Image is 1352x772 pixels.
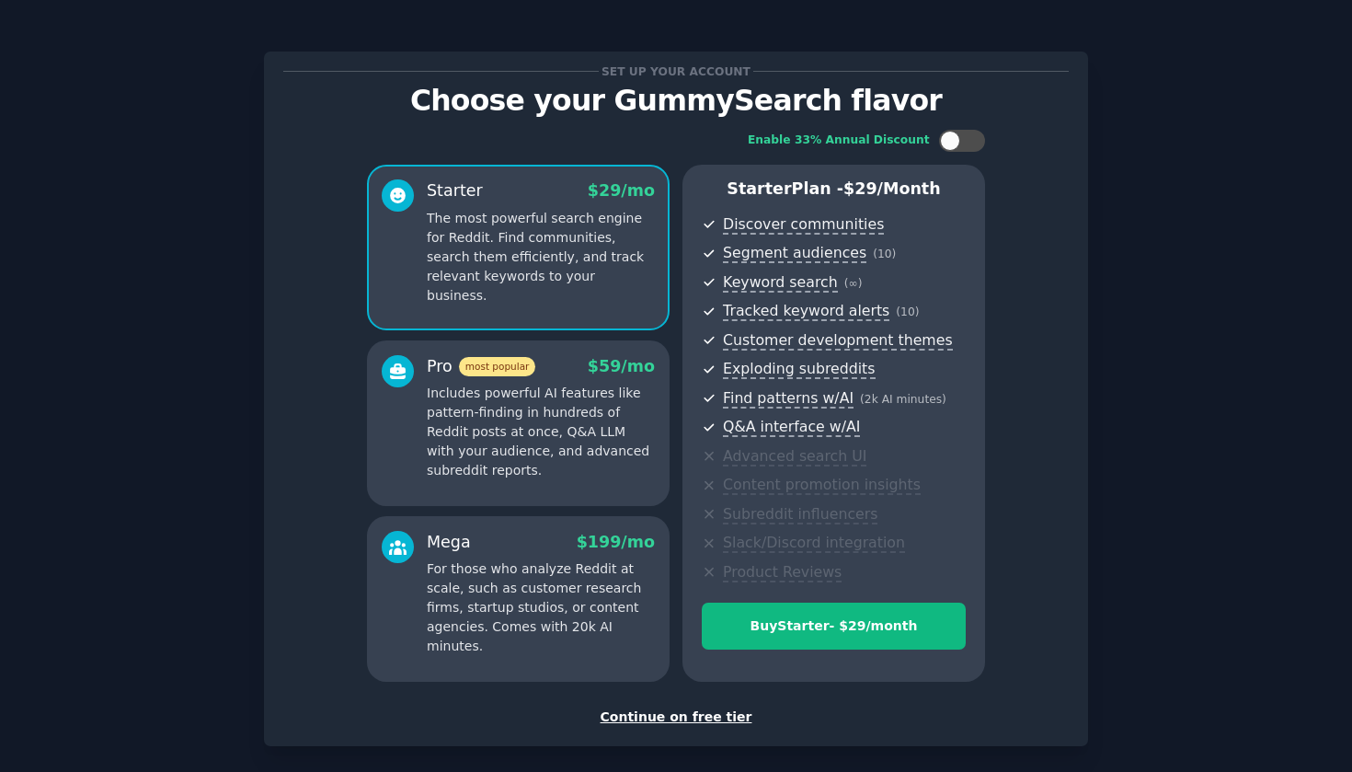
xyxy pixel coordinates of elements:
span: Content promotion insights [723,476,921,495]
span: Slack/Discord integration [723,534,905,553]
span: Subreddit influencers [723,505,877,524]
span: ( ∞ ) [844,277,863,290]
span: Segment audiences [723,244,866,263]
span: Exploding subreddits [723,360,875,379]
span: $ 29 /month [843,179,941,198]
span: ( 10 ) [896,305,919,318]
p: Includes powerful AI features like pattern-finding in hundreds of Reddit posts at once, Q&A LLM w... [427,384,655,480]
span: Find patterns w/AI [723,389,854,409]
p: The most powerful search engine for Reddit. Find communities, search them efficiently, and track ... [427,209,655,305]
p: For those who analyze Reddit at scale, such as customer research firms, startup studios, or conte... [427,559,655,656]
button: BuyStarter- $29/month [702,603,966,650]
span: Product Reviews [723,563,842,582]
span: $ 199 /mo [577,533,655,551]
div: Buy Starter - $ 29 /month [703,616,965,636]
span: Set up your account [599,62,754,81]
span: Tracked keyword alerts [723,302,889,321]
div: Enable 33% Annual Discount [748,133,930,149]
span: most popular [459,357,536,376]
span: ( 10 ) [873,248,896,260]
span: Q&A interface w/AI [723,418,860,437]
span: Advanced search UI [723,447,866,467]
div: Continue on free tier [283,708,1069,727]
div: Mega [427,531,471,554]
div: Pro [427,355,535,378]
span: $ 59 /mo [588,357,655,375]
div: Starter [427,179,483,202]
span: Customer development themes [723,331,953,351]
span: ( 2k AI minutes ) [860,393,946,406]
p: Choose your GummySearch flavor [283,85,1069,117]
span: Discover communities [723,215,884,235]
p: Starter Plan - [702,178,966,201]
span: Keyword search [723,273,838,293]
span: $ 29 /mo [588,181,655,200]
